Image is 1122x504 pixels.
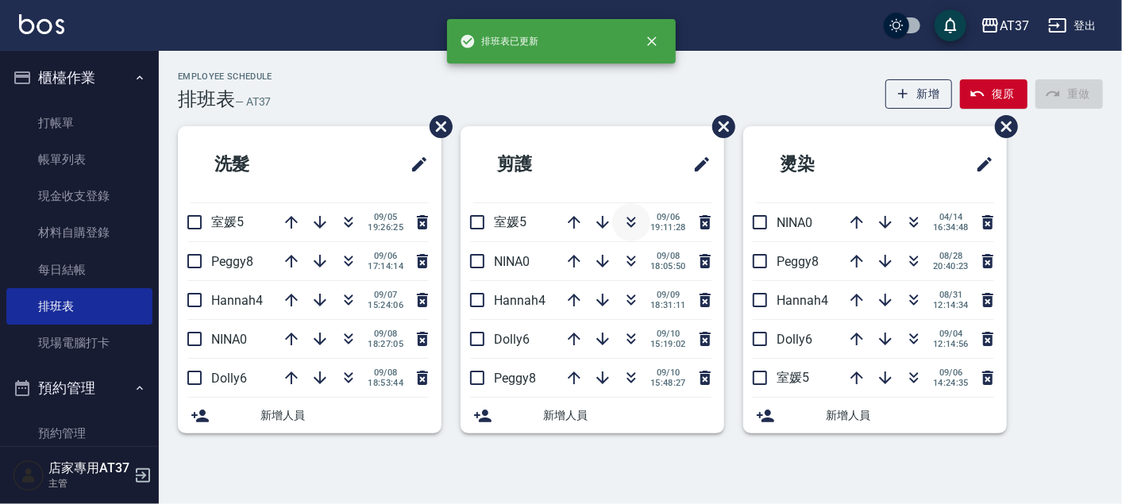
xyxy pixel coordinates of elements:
span: 18:27:05 [368,339,403,349]
span: 15:24:06 [368,300,403,310]
span: Peggy8 [777,254,819,269]
span: 19:11:28 [650,222,686,233]
span: Peggy8 [494,371,536,386]
span: 09/09 [650,290,686,300]
div: AT37 [1000,16,1029,36]
button: save [935,10,966,41]
a: 每日結帳 [6,252,152,288]
span: 排班表已更新 [460,33,539,49]
span: 新增人員 [543,407,711,424]
h3: 排班表 [178,88,235,110]
span: 14:24:35 [933,378,969,388]
div: 新增人員 [461,398,724,433]
span: 04/14 [933,212,969,222]
a: 材料自購登錄 [6,214,152,251]
span: 20:40:23 [933,261,969,271]
span: Hannah4 [211,293,263,308]
span: 09/10 [650,329,686,339]
span: 08/31 [933,290,969,300]
button: 預約管理 [6,367,152,409]
a: 現場電腦打卡 [6,325,152,361]
a: 排班表 [6,288,152,325]
a: 現金收支登錄 [6,178,152,214]
span: Hannah4 [494,293,546,308]
span: 修改班表的標題 [966,145,994,183]
span: Dolly6 [494,332,530,347]
span: 室媛5 [777,370,809,385]
a: 打帳單 [6,105,152,141]
span: 刪除班表 [700,103,738,150]
div: 新增人員 [743,398,1007,433]
span: 18:31:11 [650,300,686,310]
span: Hannah4 [777,293,828,308]
span: 09/07 [368,290,403,300]
span: 08/28 [933,251,969,261]
span: 修改班表的標題 [683,145,711,183]
span: NINA0 [494,254,530,269]
h5: 店家專用AT37 [48,460,129,476]
span: Peggy8 [211,254,253,269]
a: 帳單列表 [6,141,152,178]
span: 16:34:48 [933,222,969,233]
span: 09/06 [368,251,403,261]
h2: Employee Schedule [178,71,272,82]
span: 09/04 [933,329,969,339]
span: 室媛5 [211,214,244,229]
button: close [634,24,669,59]
h2: 洗髮 [191,136,337,193]
span: NINA0 [777,215,812,230]
span: Dolly6 [777,332,812,347]
span: 刪除班表 [418,103,455,150]
span: 12:14:34 [933,300,969,310]
span: 新增人員 [260,407,429,424]
span: NINA0 [211,332,247,347]
span: 17:14:14 [368,261,403,271]
span: 新增人員 [826,407,994,424]
button: AT37 [974,10,1035,42]
span: 15:19:02 [650,339,686,349]
span: 室媛5 [494,214,526,229]
a: 預約管理 [6,415,152,452]
button: 復原 [960,79,1028,109]
img: Person [13,460,44,491]
span: Dolly6 [211,371,247,386]
span: 刪除班表 [983,103,1020,150]
span: 18:05:50 [650,261,686,271]
h6: — AT37 [235,94,272,110]
button: 登出 [1042,11,1103,40]
span: 09/08 [368,367,403,378]
h2: 剪護 [473,136,619,193]
img: Logo [19,14,64,34]
span: 09/06 [933,367,969,378]
span: 09/08 [650,251,686,261]
span: 19:26:25 [368,222,403,233]
span: 09/05 [368,212,403,222]
button: 櫃檯作業 [6,57,152,98]
span: 18:53:44 [368,378,403,388]
h2: 燙染 [756,136,902,193]
button: 新增 [885,79,953,109]
span: 12:14:56 [933,339,969,349]
span: 09/10 [650,367,686,378]
p: 主管 [48,476,129,491]
span: 修改班表的標題 [400,145,429,183]
div: 新增人員 [178,398,441,433]
span: 15:48:27 [650,378,686,388]
span: 09/06 [650,212,686,222]
span: 09/08 [368,329,403,339]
